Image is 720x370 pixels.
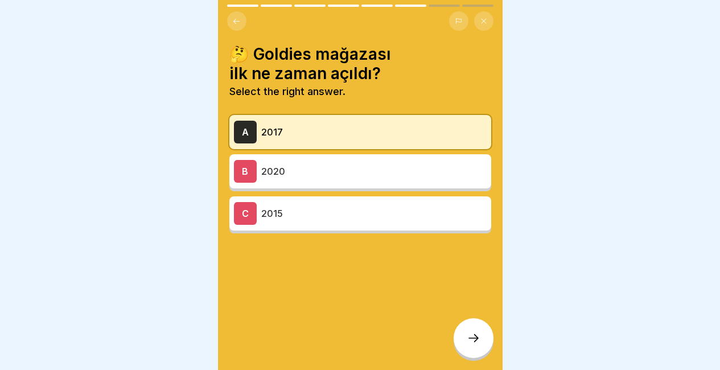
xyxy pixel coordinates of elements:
[261,125,487,139] p: 2017
[234,202,257,225] div: C
[229,44,491,83] h4: 🤔 Goldies mağazası ilk ne zaman açıldı?
[234,160,257,183] div: B
[234,121,257,143] div: A
[229,85,491,98] p: Select the right answer.
[261,207,487,220] p: 2015
[261,165,487,178] p: 2020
